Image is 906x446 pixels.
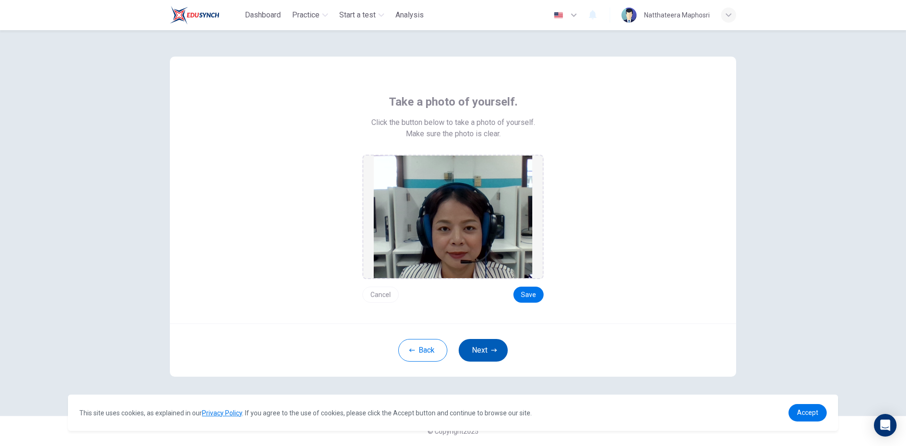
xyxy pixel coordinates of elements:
a: dismiss cookie message [789,404,827,421]
span: Start a test [339,9,376,21]
button: Dashboard [241,7,285,24]
a: Privacy Policy [202,409,242,417]
span: Dashboard [245,9,281,21]
div: cookieconsent [68,395,838,431]
button: Next [459,339,508,362]
div: Open Intercom Messenger [874,414,897,437]
span: Accept [797,409,818,416]
span: Analysis [395,9,424,21]
span: This site uses cookies, as explained in our . If you agree to the use of cookies, please click th... [79,409,532,417]
img: Profile picture [621,8,637,23]
button: Analysis [392,7,428,24]
img: en [553,12,564,19]
button: Back [398,339,447,362]
a: Train Test logo [170,6,241,25]
div: Natthateera Maphosri [644,9,710,21]
button: Save [513,287,544,303]
span: Practice [292,9,319,21]
img: Train Test logo [170,6,219,25]
span: Make sure the photo is clear. [406,128,501,140]
img: preview screemshot [374,156,532,278]
button: Practice [288,7,332,24]
span: © Copyright 2025 [428,428,478,435]
span: Take a photo of yourself. [389,94,518,109]
span: Click the button below to take a photo of yourself. [371,117,535,128]
button: Cancel [362,287,399,303]
button: Start a test [336,7,388,24]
